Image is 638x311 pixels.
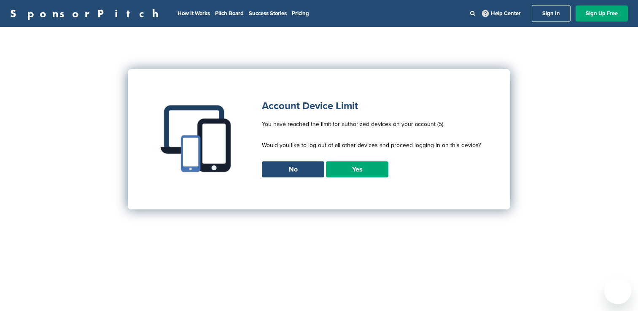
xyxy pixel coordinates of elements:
a: Success Stories [249,10,287,17]
a: Yes [326,161,388,177]
h1: Account Device Limit [262,99,481,114]
a: No [262,161,324,177]
a: Help Center [480,8,522,19]
img: Multiple devices [157,99,237,179]
p: You have reached the limit for authorized devices on your account (5). Would you like to log out ... [262,119,481,161]
a: How It Works [178,10,210,17]
a: Sign In [532,5,571,22]
a: Sign Up Free [576,5,628,21]
iframe: Knop om het berichtenvenster te openen [604,277,631,304]
a: SponsorPitch [10,8,164,19]
a: Pitch Board [215,10,244,17]
a: Pricing [292,10,309,17]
